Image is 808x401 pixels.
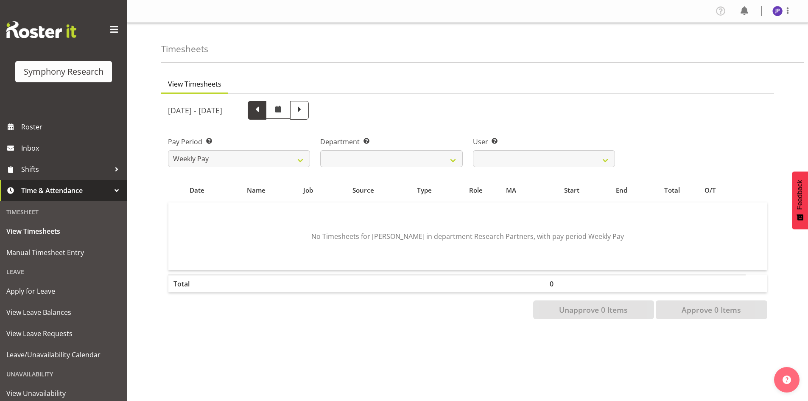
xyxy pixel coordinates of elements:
span: Start [564,185,579,195]
span: Inbox [21,142,123,154]
span: Leave/Unavailability Calendar [6,348,121,361]
h4: Timesheets [161,44,208,54]
div: Symphony Research [24,65,103,78]
a: View Timesheets [2,221,125,242]
span: O/T [705,185,716,195]
img: Rosterit website logo [6,21,76,38]
span: Approve 0 Items [682,304,741,315]
th: 0 [545,275,599,292]
span: View Leave Requests [6,327,121,340]
span: Feedback [796,180,804,210]
span: Manual Timesheet Entry [6,246,121,259]
a: View Leave Balances [2,302,125,323]
span: View Leave Balances [6,306,121,319]
a: View Leave Requests [2,323,125,344]
button: Feedback - Show survey [792,171,808,229]
div: Leave [2,263,125,280]
a: Apply for Leave [2,280,125,302]
span: Source [352,185,374,195]
a: Leave/Unavailability Calendar [2,344,125,365]
span: Unapprove 0 Items [559,304,628,315]
span: Shifts [21,163,110,176]
th: Total [168,275,226,292]
img: help-xxl-2.png [783,376,791,384]
label: Department [320,137,462,147]
span: Role [469,185,483,195]
label: User [473,137,615,147]
span: View Timesheets [6,225,121,238]
div: Timesheet [2,203,125,221]
span: Name [247,185,266,195]
span: View Timesheets [168,79,221,89]
span: Apply for Leave [6,285,121,297]
span: Time & Attendance [21,184,110,197]
button: Approve 0 Items [656,300,767,319]
span: MA [506,185,516,195]
span: View Unavailability [6,387,121,400]
span: Type [417,185,432,195]
label: Pay Period [168,137,310,147]
h5: [DATE] - [DATE] [168,106,222,115]
img: judith-partridge11888.jpg [772,6,783,16]
a: Manual Timesheet Entry [2,242,125,263]
span: End [616,185,627,195]
span: Roster [21,121,123,133]
button: Unapprove 0 Items [533,300,654,319]
p: No Timesheets for [PERSON_NAME] in department Research Partners, with pay period Weekly Pay [196,231,740,241]
span: Date [190,185,204,195]
div: Unavailability [2,365,125,383]
span: Total [664,185,680,195]
span: Job [303,185,313,195]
